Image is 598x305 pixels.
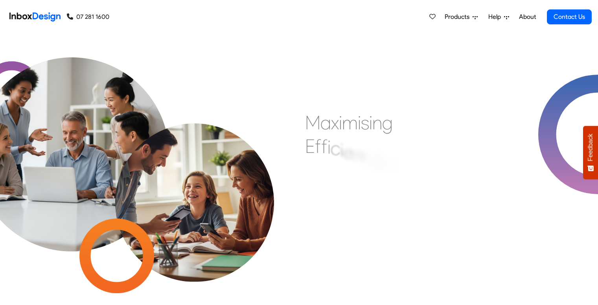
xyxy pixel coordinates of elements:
[315,134,321,158] div: f
[372,111,382,134] div: n
[328,135,331,159] div: i
[339,111,342,134] div: i
[517,9,538,25] a: About
[587,134,594,161] span: Feedback
[399,158,409,181] div: n
[305,111,320,134] div: M
[382,111,393,134] div: g
[331,136,340,160] div: c
[363,145,369,169] div: t
[321,134,328,158] div: f
[340,138,343,162] div: i
[374,149,385,173] div: &
[389,153,399,176] div: E
[485,9,512,25] a: Help
[442,9,481,25] a: Products
[583,126,598,179] button: Feedback - Show survey
[488,12,504,22] span: Help
[353,143,363,166] div: n
[96,84,294,282] img: parents_with_child.png
[305,111,496,229] div: Maximising Efficient & Engagement, Connecting Schools, Families, and Students.
[343,140,353,164] div: e
[342,111,358,134] div: m
[547,9,592,24] a: Contact Us
[305,134,315,158] div: E
[369,111,372,134] div: i
[331,111,339,134] div: x
[361,111,369,134] div: s
[358,111,361,134] div: i
[445,12,473,22] span: Products
[67,12,109,22] a: 07 281 1600
[320,111,331,134] div: a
